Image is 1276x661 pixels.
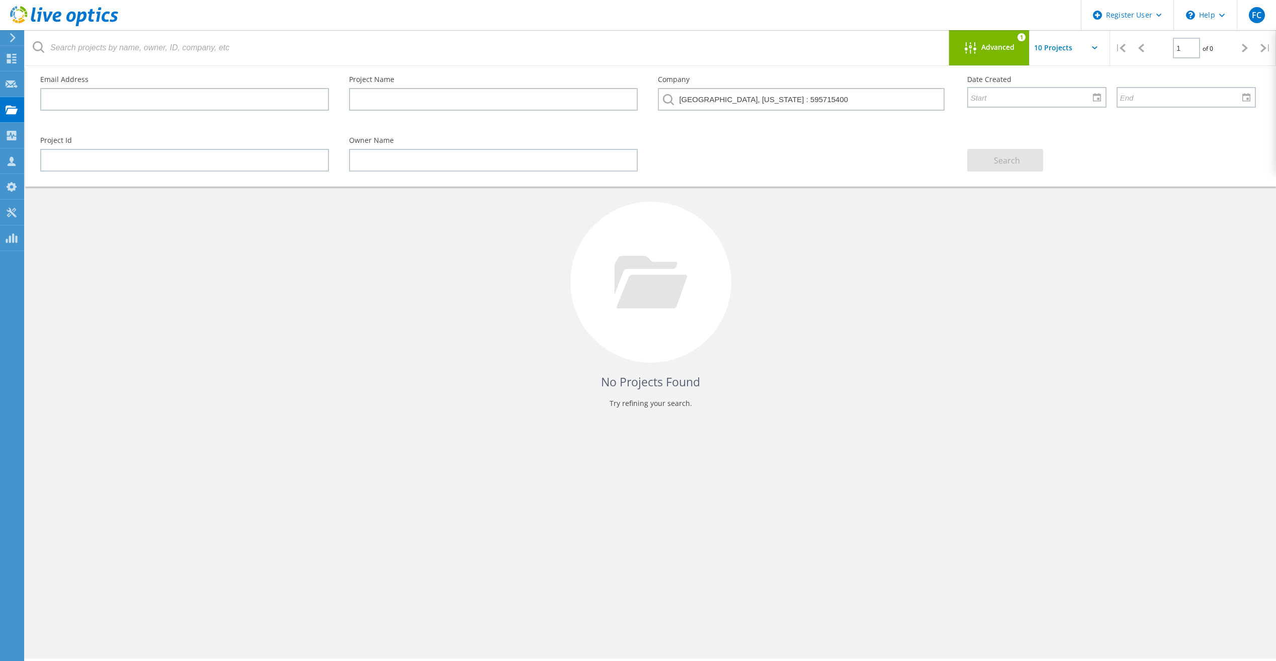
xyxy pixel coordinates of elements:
[349,137,638,144] label: Owner Name
[994,155,1020,166] span: Search
[1255,30,1276,66] div: |
[1203,44,1213,53] span: of 0
[45,374,1256,390] h4: No Projects Found
[967,149,1043,172] button: Search
[1186,11,1195,20] svg: \n
[45,395,1256,411] p: Try refining your search.
[40,137,329,144] label: Project Id
[981,44,1014,51] span: Advanced
[968,88,1098,107] input: Start
[1252,11,1261,19] span: FC
[658,76,947,83] label: Company
[349,76,638,83] label: Project Name
[10,21,118,28] a: Live Optics Dashboard
[1110,30,1131,66] div: |
[967,76,1256,83] label: Date Created
[25,30,950,65] input: Search projects by name, owner, ID, company, etc
[1118,88,1248,107] input: End
[40,76,329,83] label: Email Address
